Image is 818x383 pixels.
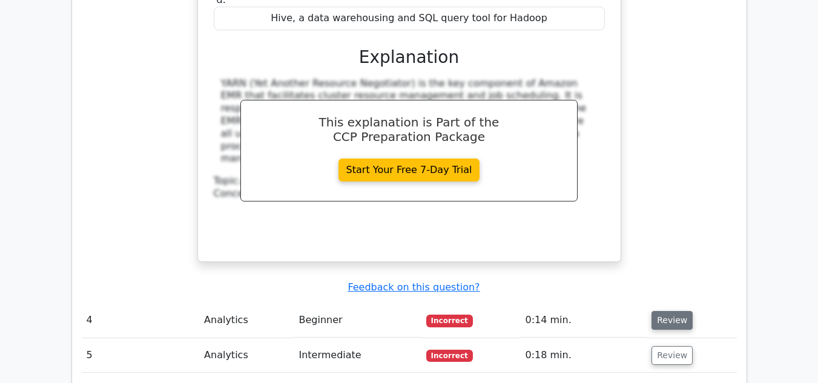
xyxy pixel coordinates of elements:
td: Analytics [199,303,294,338]
td: 4 [82,303,200,338]
td: Intermediate [294,338,421,373]
td: 0:14 min. [520,303,647,338]
div: Hive, a data warehousing and SQL query tool for Hadoop [214,7,605,30]
span: Incorrect [426,350,473,362]
a: Feedback on this question? [348,281,480,293]
h3: Explanation [221,47,598,68]
button: Review [651,311,693,330]
td: Beginner [294,303,421,338]
div: YARN (Yet Another Resource Negotiator) is the key component of Amazon EMR that facilitates cluste... [221,77,598,166]
td: 0:18 min. [520,338,647,373]
div: Topic: [214,175,605,188]
span: Incorrect [426,315,473,327]
div: Concept: [214,188,605,200]
a: Start Your Free 7-Day Trial [338,159,480,182]
td: 5 [82,338,200,373]
td: Analytics [199,338,294,373]
button: Review [651,346,693,365]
